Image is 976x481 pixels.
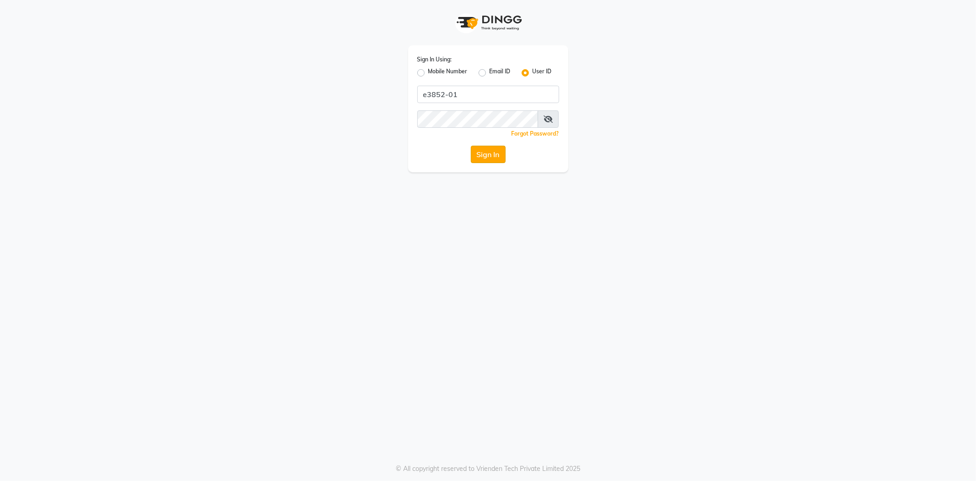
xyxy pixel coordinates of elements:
input: Username [417,86,559,103]
img: logo1.svg [452,9,525,36]
a: Forgot Password? [512,130,559,137]
label: Email ID [490,67,511,78]
label: Sign In Using: [417,55,452,64]
button: Sign In [471,146,506,163]
label: Mobile Number [428,67,468,78]
input: Username [417,110,539,128]
label: User ID [533,67,552,78]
